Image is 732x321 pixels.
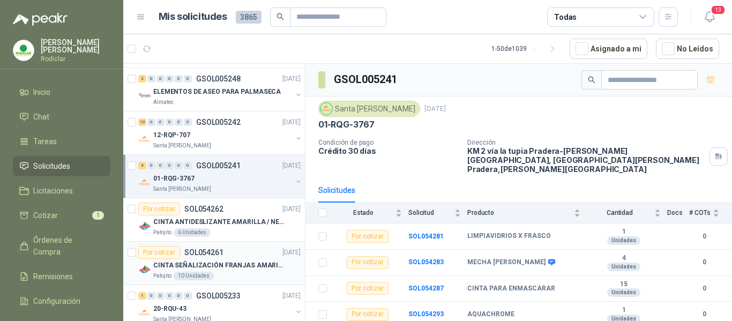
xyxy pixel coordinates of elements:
[33,136,57,147] span: Tareas
[467,232,551,241] b: LIMPIAVIDRIOS X FRASCO
[689,257,719,267] b: 0
[318,146,459,155] p: Crédito 30 días
[153,217,287,227] p: CINTA ANTIDESLIZANTE AMARILLA / NEGRA
[408,258,444,266] b: SOL054283
[153,141,211,150] p: Santa [PERSON_NAME]
[153,130,190,140] p: 12-RQP-707
[153,174,195,184] p: 01-RQG-3767
[138,292,146,300] div: 1
[333,209,393,217] span: Estado
[408,233,444,240] a: SOL054281
[196,75,241,83] p: GSOL005248
[700,8,719,27] button: 13
[607,263,640,271] div: Unidades
[656,39,719,59] button: No Leídos
[13,131,110,152] a: Tareas
[587,280,661,289] b: 15
[153,98,174,107] p: Almatec
[689,309,719,319] b: 0
[570,39,647,59] button: Asignado a mi
[175,118,183,126] div: 0
[153,87,281,97] p: ELEMENTOS DE ASEO PARA PALMASECA
[147,292,155,300] div: 0
[153,185,211,193] p: Santa [PERSON_NAME]
[138,307,151,319] img: Company Logo
[13,156,110,176] a: Solicitudes
[13,230,110,262] a: Órdenes de Compra
[147,75,155,83] div: 0
[467,146,705,174] p: KM 2 vía la tupia Pradera-[PERSON_NAME][GEOGRAPHIC_DATA], [GEOGRAPHIC_DATA][PERSON_NAME] Pradera ...
[41,39,110,54] p: [PERSON_NAME] [PERSON_NAME]
[138,89,151,102] img: Company Logo
[347,308,389,321] div: Por cotizar
[41,56,110,62] p: Rodiclar
[282,117,301,128] p: [DATE]
[588,76,595,84] span: search
[166,75,174,83] div: 0
[282,74,301,84] p: [DATE]
[13,266,110,287] a: Remisiones
[138,116,303,150] a: 10 0 0 0 0 0 GSOL005242[DATE] Company Logo12-RQP-707Santa [PERSON_NAME]
[174,272,214,280] div: 10 Unidades
[689,283,719,294] b: 0
[13,13,68,26] img: Logo peakr
[138,220,151,233] img: Company Logo
[123,198,305,242] a: Por cotizarSOL054262[DATE] Company LogoCINTA ANTIDESLIZANTE AMARILLA / NEGRAPatojito6 Unidades
[408,209,452,217] span: Solicitud
[320,103,332,115] img: Company Logo
[184,118,192,126] div: 0
[554,11,577,23] div: Todas
[347,230,389,243] div: Por cotizar
[166,162,174,169] div: 0
[147,118,155,126] div: 0
[33,111,49,123] span: Chat
[138,263,151,276] img: Company Logo
[667,203,689,223] th: Docs
[467,285,555,293] b: CINTA PARA ENMASCARAR
[92,211,104,220] span: 1
[689,203,732,223] th: # COTs
[318,119,375,130] p: 01-RQG-3767
[13,181,110,201] a: Licitaciones
[318,139,459,146] p: Condición de pago
[175,292,183,300] div: 0
[138,203,180,215] div: Por cotizar
[166,292,174,300] div: 0
[13,82,110,102] a: Inicio
[159,9,227,25] h1: Mis solicitudes
[166,118,174,126] div: 0
[711,5,726,15] span: 13
[333,203,408,223] th: Estado
[587,254,661,263] b: 4
[282,161,301,171] p: [DATE]
[153,304,186,314] p: 20-RQU-43
[33,185,73,197] span: Licitaciones
[138,176,151,189] img: Company Logo
[184,205,223,213] p: SOL054262
[587,209,652,217] span: Cantidad
[174,228,211,237] div: 6 Unidades
[138,162,146,169] div: 4
[138,246,180,259] div: Por cotizar
[347,256,389,269] div: Por cotizar
[408,310,444,318] a: SOL054293
[175,75,183,83] div: 0
[184,162,192,169] div: 0
[33,295,80,307] span: Configuración
[138,133,151,146] img: Company Logo
[334,71,399,88] h3: GSOL005241
[282,204,301,214] p: [DATE]
[408,285,444,292] b: SOL054287
[147,162,155,169] div: 0
[318,101,420,117] div: Santa [PERSON_NAME]
[156,118,165,126] div: 0
[33,160,70,172] span: Solicitudes
[282,291,301,301] p: [DATE]
[347,282,389,295] div: Por cotizar
[153,272,171,280] p: Patojito
[13,107,110,127] a: Chat
[184,249,223,256] p: SOL054261
[689,209,711,217] span: # COTs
